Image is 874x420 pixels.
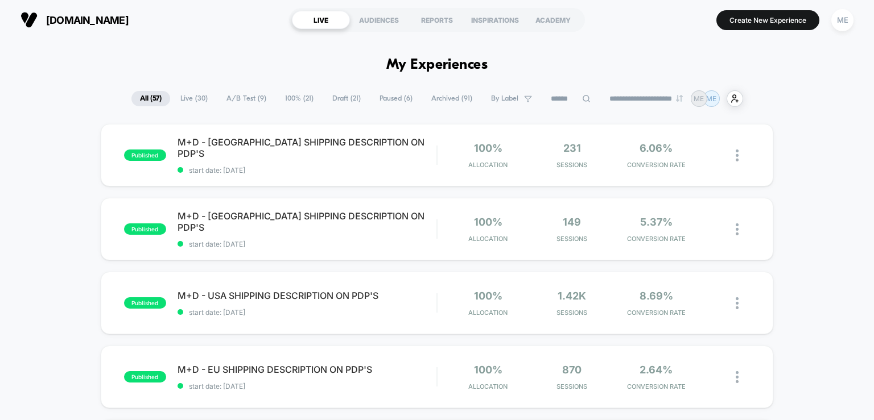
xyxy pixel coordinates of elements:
span: published [124,223,166,235]
span: 2.64% [640,364,673,376]
span: start date: [DATE] [178,240,437,248]
span: Allocation [468,382,508,390]
span: Allocation [468,309,508,317]
span: published [124,371,166,382]
span: By Label [491,94,518,103]
span: Live ( 30 ) [172,91,216,106]
span: 5.37% [640,216,673,228]
img: close [736,223,739,235]
span: 100% [474,216,502,228]
span: 100% [474,364,502,376]
div: ACADEMY [524,11,582,29]
span: 100% [474,142,502,154]
span: 100% [474,290,502,302]
span: start date: [DATE] [178,382,437,390]
span: All ( 57 ) [131,91,170,106]
span: CONVERSION RATE [617,235,695,243]
span: published [124,297,166,309]
img: close [736,297,739,309]
span: Sessions [533,309,611,317]
img: end [676,95,683,102]
div: ME [831,9,854,31]
span: Archived ( 91 ) [423,91,481,106]
span: Sessions [533,382,611,390]
span: start date: [DATE] [178,166,437,174]
span: M+D - [GEOGRAPHIC_DATA] SHIPPING DESCRIPTION ON PDP'S [178,136,437,159]
span: [DOMAIN_NAME] [46,14,129,26]
span: A/B Test ( 9 ) [218,91,275,106]
span: M+D - USA SHIPPING DESCRIPTION ON PDP'S [178,290,437,301]
span: Sessions [533,161,611,169]
span: Draft ( 21 ) [324,91,369,106]
span: Allocation [468,161,508,169]
div: AUDIENCES [350,11,408,29]
span: 870 [562,364,582,376]
span: CONVERSION RATE [617,309,695,317]
span: published [124,149,166,161]
span: M+D - EU SHIPPING DESCRIPTION ON PDP'S [178,364,437,375]
span: Paused ( 6 ) [371,91,421,106]
span: CONVERSION RATE [617,382,695,390]
span: M+D - [GEOGRAPHIC_DATA] SHIPPING DESCRIPTION ON PDP'S [178,210,437,233]
div: LIVE [292,11,350,29]
button: ME [828,9,857,32]
img: close [736,149,739,161]
p: ME [694,94,704,103]
span: start date: [DATE] [178,308,437,317]
span: 231 [563,142,581,154]
img: Visually logo [20,11,38,28]
h1: My Experiences [386,57,488,73]
span: 8.69% [640,290,673,302]
span: 100% ( 21 ) [277,91,322,106]
button: Create New Experience [716,10,819,30]
span: 1.42k [558,290,586,302]
span: 149 [563,216,581,228]
div: INSPIRATIONS [466,11,524,29]
span: Allocation [468,235,508,243]
img: close [736,371,739,383]
button: [DOMAIN_NAME] [17,11,132,29]
div: REPORTS [408,11,466,29]
p: ME [706,94,716,103]
span: CONVERSION RATE [617,161,695,169]
span: 6.06% [640,142,673,154]
span: Sessions [533,235,611,243]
